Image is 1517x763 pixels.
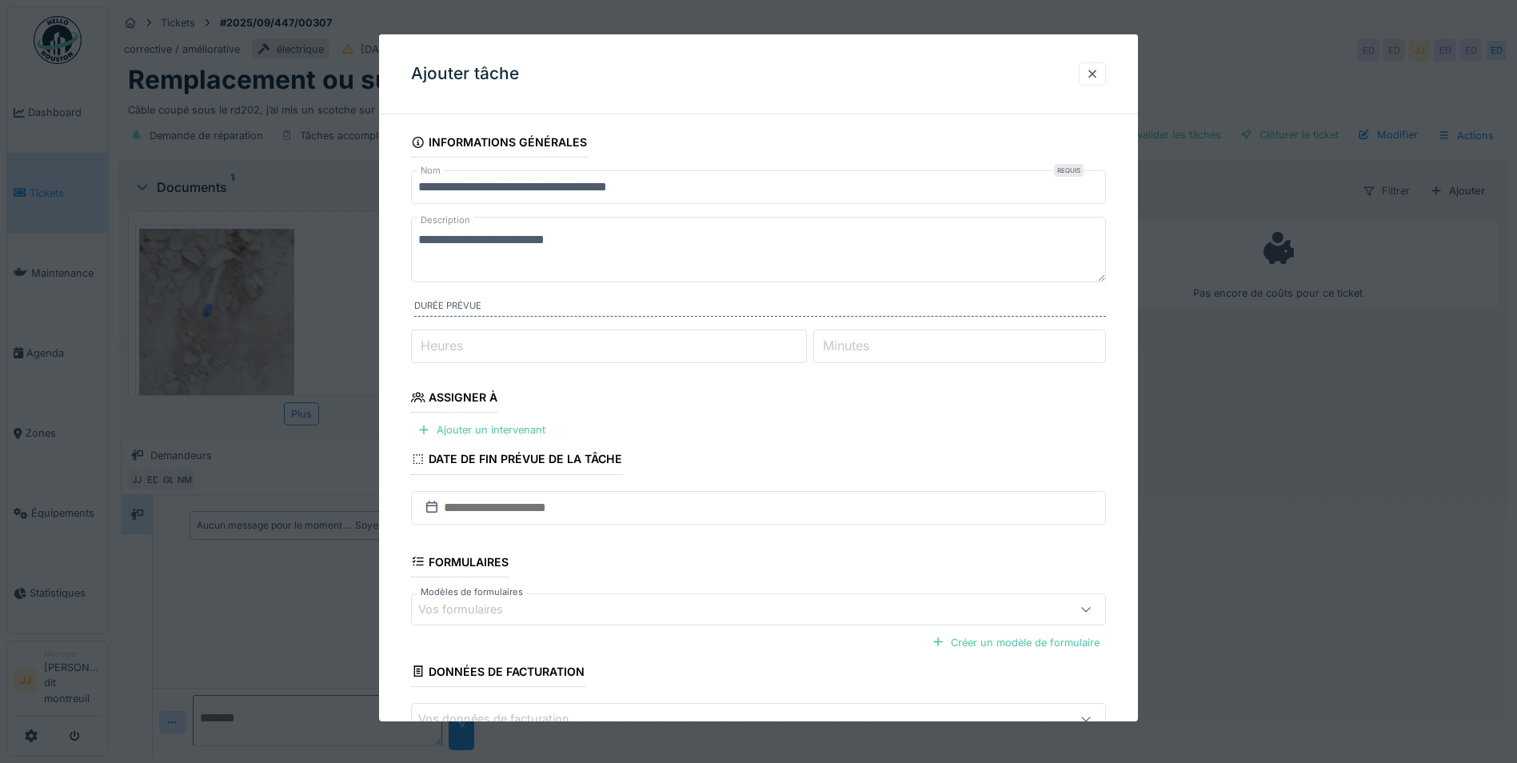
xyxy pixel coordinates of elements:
label: Durée prévue [414,299,1106,317]
h3: Ajouter tâche [411,64,519,84]
label: Modèles de formulaires [417,585,526,599]
div: Formulaires [411,549,509,577]
div: Requis [1054,164,1084,177]
label: Description [417,210,473,230]
div: Informations générales [411,130,587,158]
div: Données de facturation [411,660,585,687]
div: Vos données de facturation [418,710,592,728]
div: Ajouter un intervenant [411,419,552,441]
div: Créer un modèle de formulaire [925,632,1106,653]
label: Nom [417,164,444,178]
label: Heures [417,336,466,355]
div: Vos formulaires [418,601,525,618]
div: Assigner à [411,385,497,413]
label: Minutes [820,336,872,355]
div: Date de fin prévue de la tâche [411,447,622,474]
